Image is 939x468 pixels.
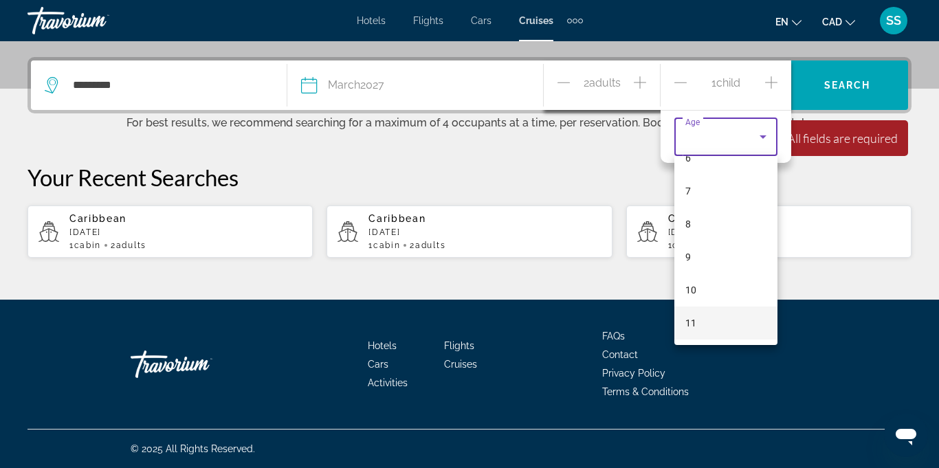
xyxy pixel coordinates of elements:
span: 11 [685,315,696,331]
mat-option: 9 years old [674,241,777,274]
span: 10 [685,282,696,298]
span: 9 [685,249,691,265]
span: 7 [685,183,691,199]
mat-option: 10 years old [674,274,777,307]
mat-option: 11 years old [674,307,777,339]
span: 6 [685,150,691,166]
iframe: Button to launch messaging window [884,413,928,457]
mat-option: 6 years old [674,142,777,175]
mat-option: 7 years old [674,175,777,208]
mat-option: 8 years old [674,208,777,241]
span: 8 [685,216,691,232]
